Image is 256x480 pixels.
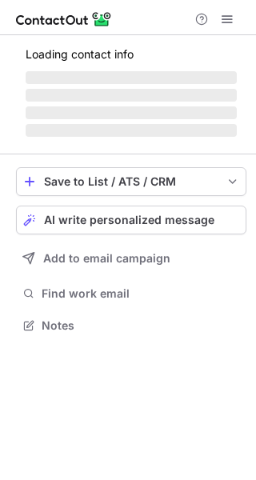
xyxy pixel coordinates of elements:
button: Notes [16,314,246,337]
span: ‌ [26,89,237,102]
div: Save to List / ATS / CRM [44,175,218,188]
span: ‌ [26,71,237,84]
p: Loading contact info [26,48,237,61]
span: ‌ [26,124,237,137]
button: save-profile-one-click [16,167,246,196]
span: ‌ [26,106,237,119]
img: ContactOut v5.3.10 [16,10,112,29]
span: Find work email [42,286,240,301]
span: AI write personalized message [44,214,214,226]
button: AI write personalized message [16,206,246,234]
span: Notes [42,318,240,333]
button: Find work email [16,282,246,305]
button: Add to email campaign [16,244,246,273]
span: Add to email campaign [43,252,170,265]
